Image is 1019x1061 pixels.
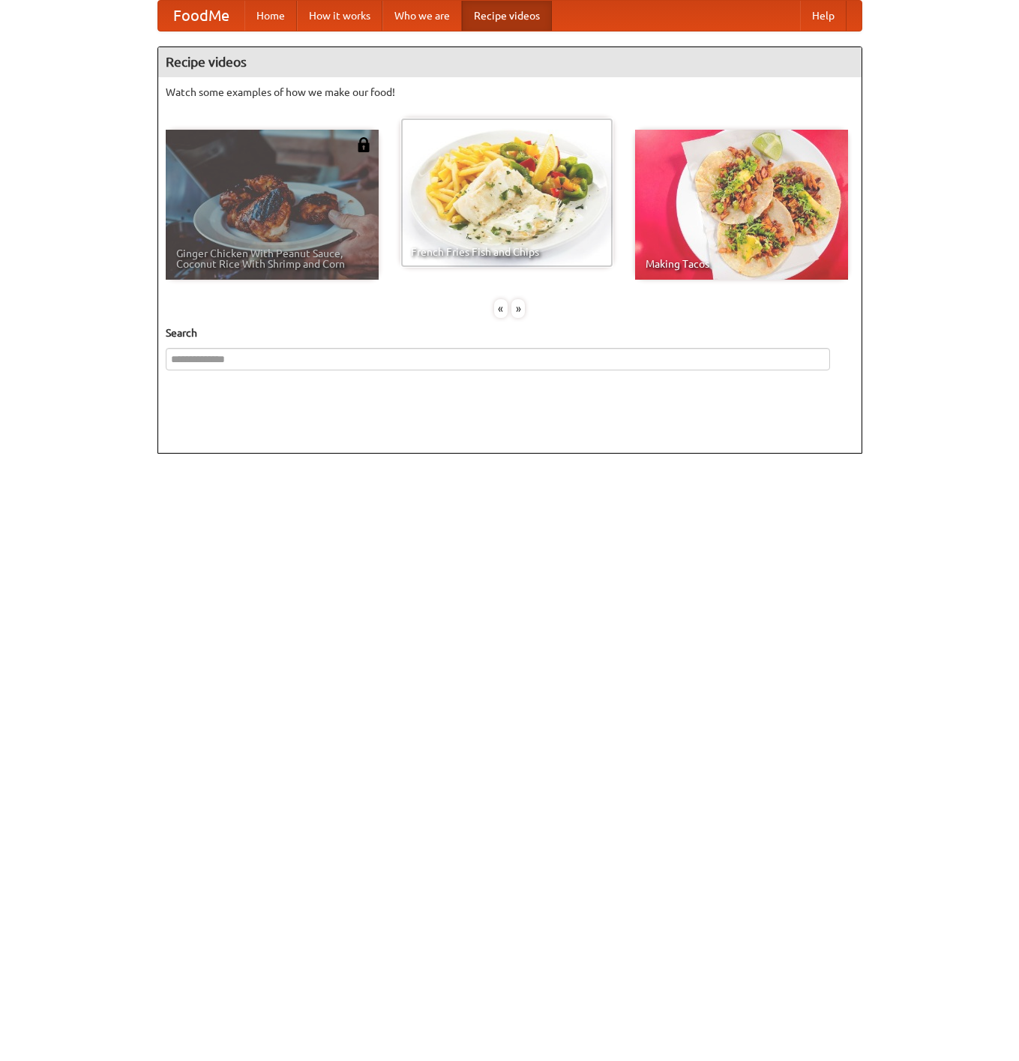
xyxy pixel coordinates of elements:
[511,299,525,318] div: »
[646,259,838,269] span: Making Tacos
[166,85,854,100] p: Watch some examples of how we make our food!
[244,1,297,31] a: Home
[166,325,854,340] h5: Search
[297,1,382,31] a: How it works
[800,1,847,31] a: Help
[400,118,613,268] a: French Fries Fish and Chips
[494,299,508,318] div: «
[635,130,848,280] a: Making Tacos
[158,47,862,77] h4: Recipe videos
[356,137,371,152] img: 483408.png
[411,247,603,257] span: French Fries Fish and Chips
[382,1,462,31] a: Who we are
[158,1,244,31] a: FoodMe
[462,1,552,31] a: Recipe videos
